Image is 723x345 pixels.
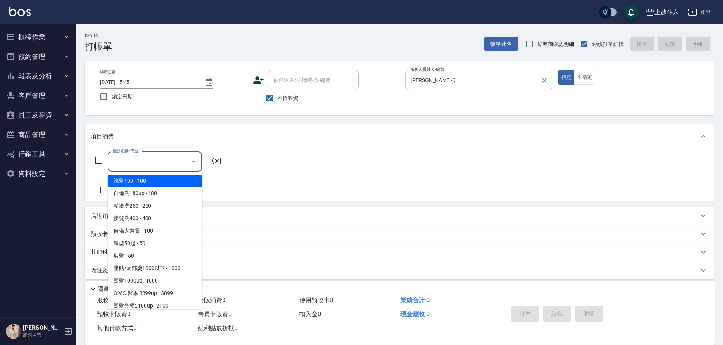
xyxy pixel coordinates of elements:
button: 報表及分析 [3,66,73,86]
p: 店販銷售 [91,212,114,220]
div: 上越斗六 [654,8,679,17]
div: 預收卡販賣 [85,225,714,243]
span: 洗髮100 - 100 [108,175,202,187]
span: 使用預收卡 0 [299,297,333,304]
span: 鎖定日期 [112,93,133,101]
span: 業績合計 0 [400,297,430,304]
button: 商品管理 [3,125,73,145]
span: 自備去角質 - 100 [108,225,202,237]
button: 行銷工具 [3,144,73,164]
img: Logo [9,7,31,16]
span: 造型50起 - 50 [108,237,202,250]
span: 其他付款方式 0 [97,325,137,332]
input: YYYY/MM/DD hh:mm [100,76,197,89]
span: 現金應收 0 [400,311,430,318]
span: 精緻洗250 - 250 [108,200,202,212]
button: Choose date, selected date is 2025-09-15 [200,73,218,92]
img: Person [6,324,21,339]
span: 會員卡販賣 0 [198,311,232,318]
span: O.V.C.醫學 3899up - 3899 [108,287,202,300]
button: 客戶管理 [3,86,73,106]
span: 剪髮 - 50 [108,250,202,262]
p: 其他付款方式 [91,248,129,256]
p: 隱藏業績明細 [98,285,132,293]
h2: Key In [85,33,112,38]
span: 自備洗180up - 180 [108,187,202,200]
button: 櫃檯作業 [3,27,73,47]
label: 帳單日期 [100,70,116,75]
h3: 打帳單 [85,41,112,52]
button: 員工及薪資 [3,105,73,125]
label: 服務人員姓名/編號 [411,67,444,72]
div: 項目消費 [85,124,714,148]
button: save [623,5,639,20]
span: 壓貼/局部燙1000以下 - 1000 [108,262,202,275]
div: 其他付款方式 [85,243,714,261]
span: 結帳前確認明細 [538,40,575,48]
div: 備註及來源 [85,261,714,279]
span: 燙髮1000up - 1000 [108,275,202,287]
button: 預約管理 [3,47,73,67]
p: 高階主管 [23,332,62,339]
span: 扣入金 0 [299,311,321,318]
button: Close [187,156,199,168]
button: 帳單速查 [484,37,518,51]
span: 預收卡販賣 0 [97,311,131,318]
button: 不指定 [574,70,595,85]
button: 上越斗六 [642,5,682,20]
button: 指定 [558,70,575,85]
span: 服務消費 0 [97,297,125,304]
p: 備註及來源 [91,267,119,275]
button: 登出 [685,5,714,19]
span: 接髮洗400 - 400 [108,212,202,225]
div: 店販銷售 [85,207,714,225]
span: 燙髮套餐2100up - 2100 [108,300,202,312]
button: 資料設定 [3,164,73,184]
p: 項目消費 [91,133,114,140]
label: 服務名稱/代號 [113,148,138,154]
button: Clear [539,75,550,86]
span: 店販消費 0 [198,297,226,304]
span: 不留客資 [277,94,299,102]
h5: [PERSON_NAME] [23,324,62,332]
span: 連續打單結帳 [592,40,624,48]
span: 紅利點數折抵 0 [198,325,238,332]
p: 預收卡販賣 [91,230,119,238]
